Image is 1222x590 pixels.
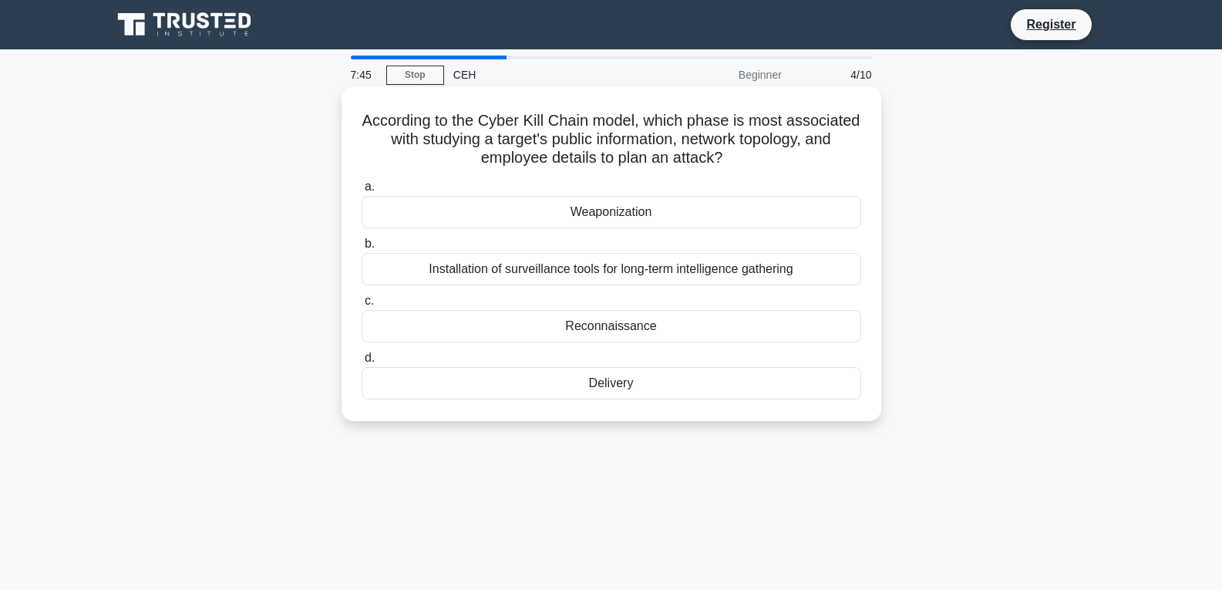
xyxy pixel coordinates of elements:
[342,59,386,90] div: 7:45
[365,294,374,307] span: c.
[362,253,861,285] div: Installation of surveillance tools for long-term intelligence gathering
[386,66,444,85] a: Stop
[362,367,861,400] div: Delivery
[365,237,375,250] span: b.
[444,59,656,90] div: CEH
[362,310,861,342] div: Reconnaissance
[360,111,863,168] h5: According to the Cyber Kill Chain model, which phase is most associated with studying a target's ...
[362,196,861,228] div: Weaponization
[365,180,375,193] span: a.
[656,59,791,90] div: Beginner
[1017,15,1085,34] a: Register
[365,351,375,364] span: d.
[791,59,881,90] div: 4/10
